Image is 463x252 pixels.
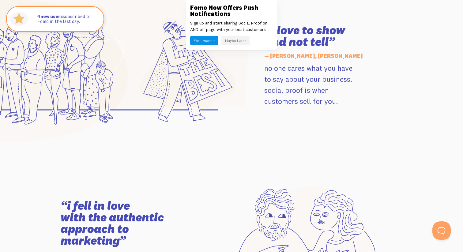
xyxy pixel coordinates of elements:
span: 4 [37,14,40,19]
button: Yes! I want it [190,36,218,45]
h3: “i fell in love with the authentic approach to marketing” [61,200,199,246]
strong: new users [37,13,63,19]
p: no one cares what you have to say about your business. social proof is when customers sell for you. [264,62,402,107]
p: Sign up and start sharing Social Proof on AND off page with your best customers [190,20,273,33]
h3: “i love to show and not tell” [264,24,402,48]
iframe: Help Scout Beacon - Open [432,221,451,240]
p: subscribed to Fomo in the last day. [37,14,97,24]
a: This data is verified ⓘ [75,36,104,39]
h5: — [PERSON_NAME], [PERSON_NAME] [264,50,402,62]
h3: Fomo Now Offers Push Notifications [190,5,273,17]
button: Maybe Later [221,36,250,45]
img: Fomo [8,8,30,30]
